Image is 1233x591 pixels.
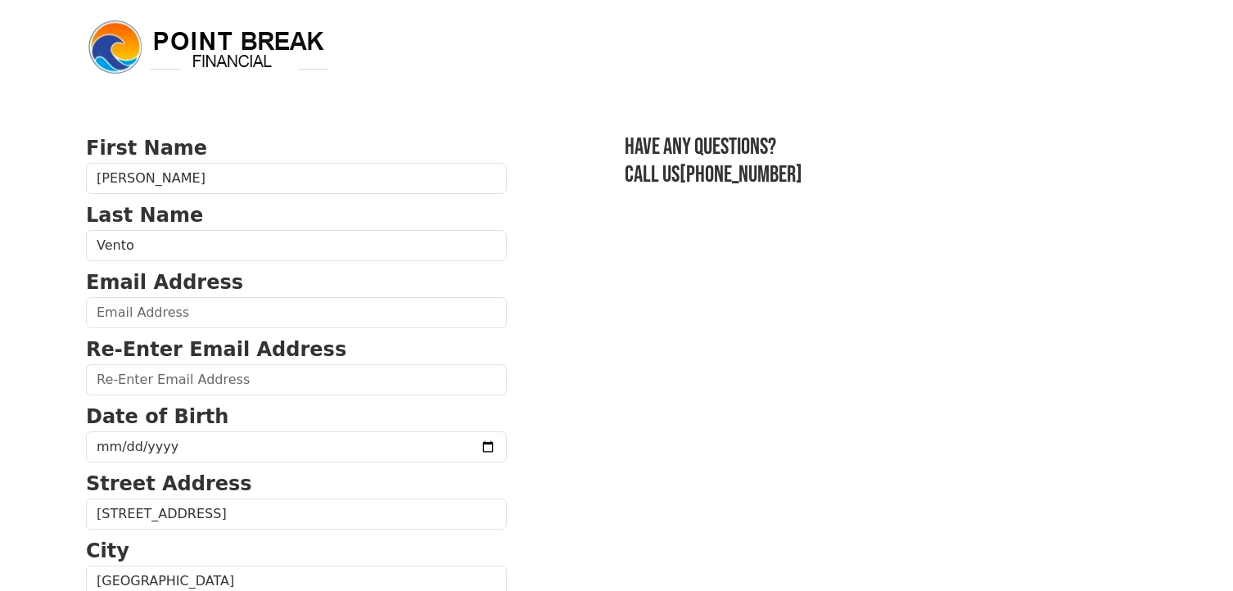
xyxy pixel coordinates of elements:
strong: First Name [86,137,207,160]
strong: Street Address [86,472,252,495]
strong: Last Name [86,204,203,227]
strong: Re-Enter Email Address [86,338,346,361]
input: Re-Enter Email Address [86,364,507,395]
h3: Have any questions? [625,133,1147,161]
strong: City [86,539,129,562]
a: [PHONE_NUMBER] [680,161,802,188]
input: Last Name [86,230,507,261]
strong: Email Address [86,271,243,294]
input: Street Address [86,499,507,530]
h3: Call us [625,161,1147,189]
input: First Name [86,163,507,194]
img: logo.png [86,18,332,77]
strong: Date of Birth [86,405,228,428]
input: Email Address [86,297,507,328]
